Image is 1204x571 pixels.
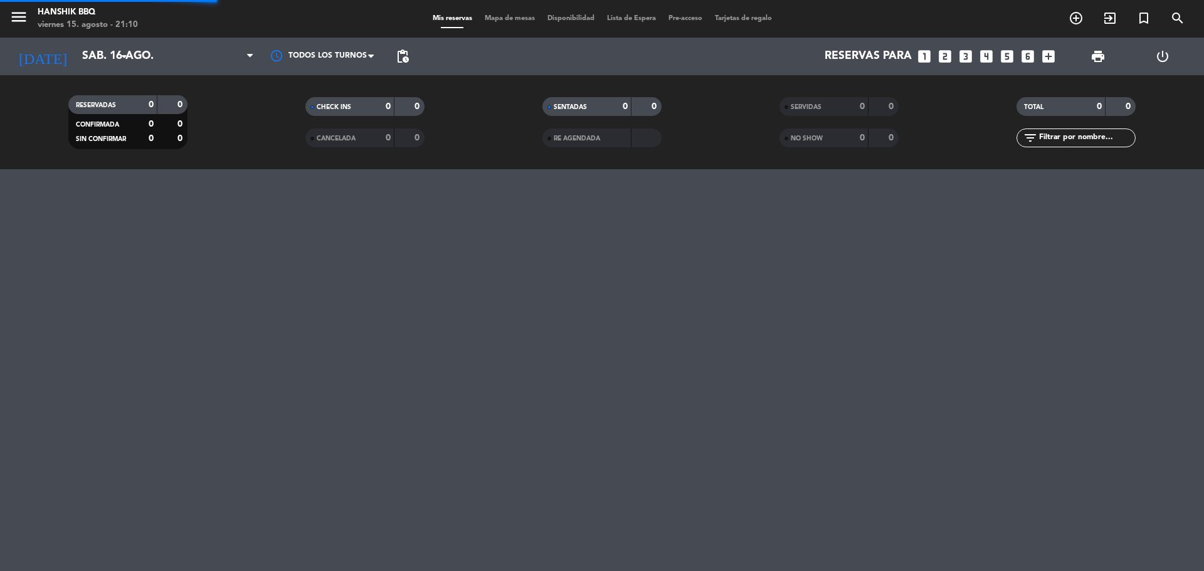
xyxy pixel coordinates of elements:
[554,135,600,142] span: RE AGENDADA
[76,122,119,128] span: CONFIRMADA
[1130,38,1195,75] div: LOG OUT
[149,120,154,128] strong: 0
[177,120,185,128] strong: 0
[662,15,709,22] span: Pre-acceso
[709,15,778,22] span: Tarjetas de regalo
[478,15,541,22] span: Mapa de mesas
[1023,130,1038,145] i: filter_list
[9,8,28,26] i: menu
[426,15,478,22] span: Mis reservas
[541,15,601,22] span: Disponibilidad
[554,104,587,110] span: SENTADAS
[38,6,138,19] div: Hanshik BBQ
[1020,48,1036,65] i: looks_6
[415,102,422,111] strong: 0
[38,19,138,31] div: viernes 15. agosto - 21:10
[386,102,391,111] strong: 0
[1069,11,1084,26] i: add_circle_outline
[999,48,1015,65] i: looks_5
[1170,11,1185,26] i: search
[791,104,821,110] span: SERVIDAS
[978,48,995,65] i: looks_4
[937,48,953,65] i: looks_two
[395,49,410,64] span: pending_actions
[1038,131,1135,145] input: Filtrar por nombre...
[1136,11,1151,26] i: turned_in_not
[76,102,116,108] span: RESERVADAS
[916,48,932,65] i: looks_one
[652,102,659,111] strong: 0
[889,102,896,111] strong: 0
[386,134,391,142] strong: 0
[860,102,865,111] strong: 0
[601,15,662,22] span: Lista de Espera
[791,135,823,142] span: NO SHOW
[117,49,132,64] i: arrow_drop_down
[317,104,351,110] span: CHECK INS
[177,100,185,109] strong: 0
[623,102,628,111] strong: 0
[1090,49,1106,64] span: print
[825,50,912,63] span: Reservas para
[9,8,28,31] button: menu
[415,134,422,142] strong: 0
[1024,104,1043,110] span: TOTAL
[1102,11,1117,26] i: exit_to_app
[317,135,356,142] span: CANCELADA
[76,136,126,142] span: SIN CONFIRMAR
[149,134,154,143] strong: 0
[860,134,865,142] strong: 0
[177,134,185,143] strong: 0
[958,48,974,65] i: looks_3
[9,43,76,70] i: [DATE]
[149,100,154,109] strong: 0
[1097,102,1102,111] strong: 0
[1126,102,1133,111] strong: 0
[1040,48,1057,65] i: add_box
[1155,49,1170,64] i: power_settings_new
[889,134,896,142] strong: 0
